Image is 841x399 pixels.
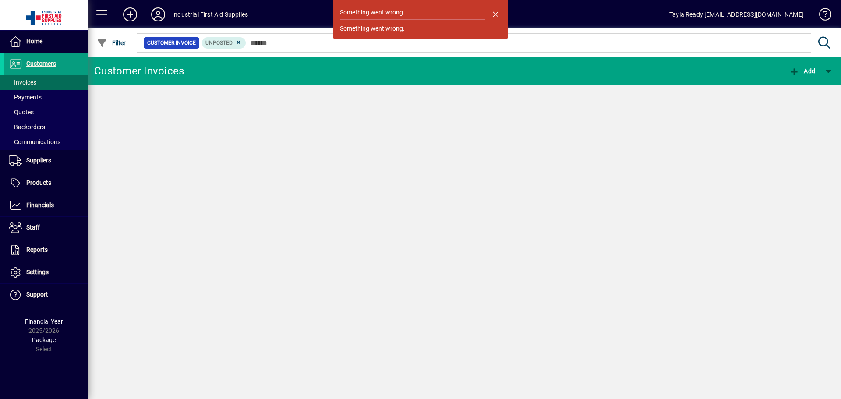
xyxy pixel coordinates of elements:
[26,246,48,253] span: Reports
[202,37,246,49] mat-chip: Customer Invoice Status: Unposted
[26,268,49,275] span: Settings
[4,31,88,53] a: Home
[9,109,34,116] span: Quotes
[4,120,88,134] a: Backorders
[205,40,233,46] span: Unposted
[94,64,184,78] div: Customer Invoices
[4,217,88,239] a: Staff
[669,7,804,21] div: Tayla Ready [EMAIL_ADDRESS][DOMAIN_NAME]
[26,157,51,164] span: Suppliers
[26,224,40,231] span: Staff
[95,35,128,51] button: Filter
[4,150,88,172] a: Suppliers
[25,318,63,325] span: Financial Year
[4,172,88,194] a: Products
[147,39,196,47] span: Customer Invoice
[97,39,126,46] span: Filter
[26,179,51,186] span: Products
[144,7,172,22] button: Profile
[4,90,88,105] a: Payments
[4,261,88,283] a: Settings
[172,7,248,21] div: Industrial First Aid Supplies
[4,284,88,306] a: Support
[4,105,88,120] a: Quotes
[4,75,88,90] a: Invoices
[26,201,54,208] span: Financials
[32,336,56,343] span: Package
[26,60,56,67] span: Customers
[116,7,144,22] button: Add
[26,291,48,298] span: Support
[4,134,88,149] a: Communications
[9,94,42,101] span: Payments
[9,79,36,86] span: Invoices
[26,38,42,45] span: Home
[4,239,88,261] a: Reports
[4,194,88,216] a: Financials
[9,138,60,145] span: Communications
[787,63,817,79] button: Add
[789,67,815,74] span: Add
[9,124,45,131] span: Backorders
[813,2,830,30] a: Knowledge Base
